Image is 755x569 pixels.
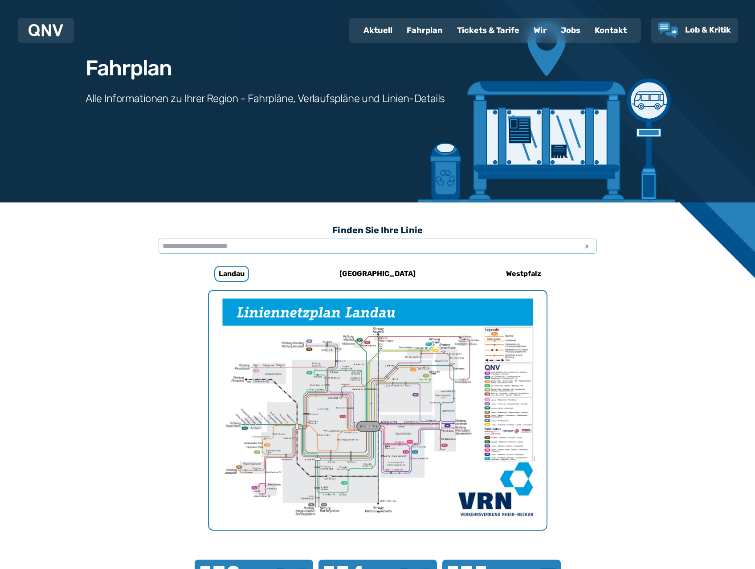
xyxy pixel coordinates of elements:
a: Wir [526,19,554,42]
a: Landau [172,263,291,284]
a: Aktuell [356,19,400,42]
a: Westpfalz [465,263,583,284]
a: Jobs [554,19,588,42]
a: QNV Logo [29,21,63,39]
a: Tickets & Tarife [450,19,526,42]
h6: Westpfalz [502,267,545,281]
a: Fahrplan [400,19,450,42]
a: Kontakt [588,19,634,42]
h6: [GEOGRAPHIC_DATA] [336,267,419,281]
a: Lob & Kritik [658,22,731,38]
span: x [581,241,593,252]
div: My Favorite Images [209,291,547,530]
h3: Alle Informationen zu Ihrer Region - Fahrpläne, Verlaufspläne und Linien-Details [86,91,445,106]
h6: Landau [214,266,249,282]
h1: Fahrplan [86,58,172,79]
img: QNV Logo [29,24,63,37]
a: [GEOGRAPHIC_DATA] [318,263,437,284]
span: Lob & Kritik [685,25,731,35]
li: 1 von 1 [209,291,547,530]
img: Netzpläne Landau Seite 1 von 1 [209,291,547,530]
h3: Finden Sie Ihre Linie [159,220,597,240]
